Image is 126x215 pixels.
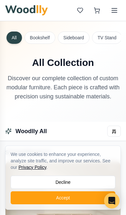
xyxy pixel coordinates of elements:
[104,193,120,209] div: Open Intercom Messenger
[6,32,22,44] button: All
[18,165,46,170] a: Privacy Policy
[5,74,121,101] p: Discover our complete collection of custom modular furniture. Each piece is crafted with precisio...
[58,32,89,44] button: Sideboard
[11,191,115,204] button: Accept
[5,57,121,69] h1: All Collection
[92,32,122,44] button: TV Stand
[11,151,115,171] div: We use cookies to enhance your experience, analyze site traffic, and improve our services. See our .
[5,5,48,16] img: Woodlly
[11,176,115,189] button: Decline
[25,32,55,44] button: Bookshelf
[16,128,47,134] a: Woodlly All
